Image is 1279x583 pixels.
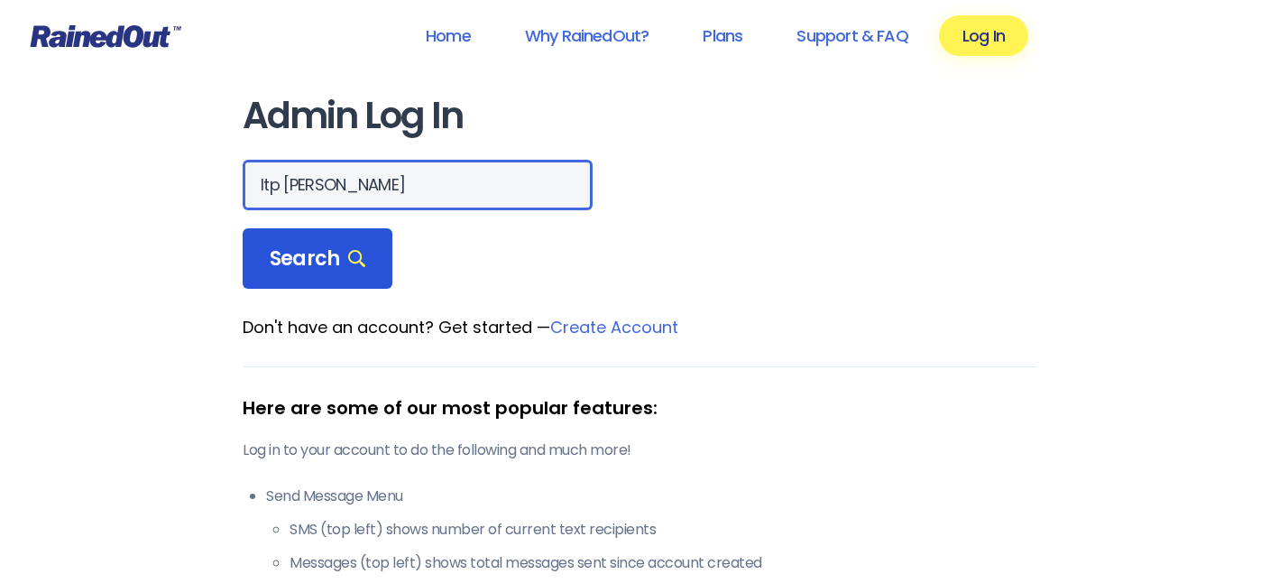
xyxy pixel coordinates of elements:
[243,394,1036,421] div: Here are some of our most popular features:
[290,519,1036,541] li: SMS (top left) shows number of current text recipients
[939,15,1028,56] a: Log In
[243,228,392,290] div: Search
[243,160,593,210] input: Search Orgs…
[550,316,678,338] a: Create Account
[402,15,494,56] a: Home
[243,440,1036,461] p: Log in to your account to do the following and much more!
[773,15,931,56] a: Support & FAQ
[270,246,365,272] span: Search
[243,96,1036,136] h1: Admin Log In
[290,552,1036,574] li: Messages (top left) shows total messages sent since account created
[679,15,766,56] a: Plans
[501,15,673,56] a: Why RainedOut?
